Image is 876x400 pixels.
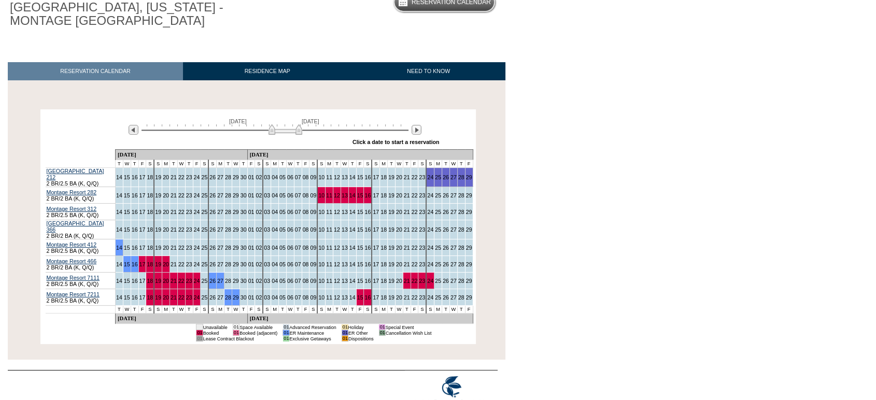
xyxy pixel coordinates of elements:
a: 06 [287,245,293,251]
a: 26 [209,192,216,198]
a: 04 [272,174,278,180]
a: 24 [427,245,433,251]
a: 09 [310,209,316,215]
a: 14 [116,261,122,267]
a: [GEOGRAPHIC_DATA] 366 [47,220,104,233]
a: 25 [201,245,207,251]
a: 08 [303,226,309,233]
a: 09 [310,174,316,180]
a: 20 [163,174,169,180]
a: 05 [279,261,286,267]
a: 20 [163,226,169,233]
a: 16 [132,174,138,180]
a: 18 [380,226,387,233]
a: 03 [264,245,270,251]
a: 22 [412,245,418,251]
a: 18 [147,174,153,180]
a: 19 [388,261,394,267]
a: 17 [373,261,379,267]
a: 04 [272,261,278,267]
a: 25 [201,174,207,180]
a: 27 [217,261,223,267]
a: 20 [396,245,402,251]
a: 21 [404,261,410,267]
a: 09 [310,245,316,251]
a: RESERVATION CALENDAR [8,62,183,80]
a: 01 [248,209,255,215]
a: 02 [256,174,262,180]
a: 29 [466,192,472,198]
a: 29 [233,245,239,251]
a: 19 [155,261,161,267]
a: 21 [171,245,177,251]
a: 22 [412,192,418,198]
a: 15 [357,209,363,215]
a: 15 [357,245,363,251]
a: 28 [225,245,231,251]
img: Previous [129,125,138,135]
a: 14 [349,261,356,267]
a: 29 [466,174,472,180]
a: 27 [217,245,223,251]
a: 07 [295,245,301,251]
a: 22 [178,209,185,215]
a: 29 [233,261,239,267]
a: 16 [132,261,138,267]
a: 16 [132,192,138,198]
a: 05 [279,192,286,198]
a: 24 [194,278,200,284]
a: 18 [147,192,153,198]
a: 01 [248,226,255,233]
a: 04 [272,226,278,233]
a: 08 [303,174,309,180]
a: 17 [373,174,379,180]
a: 17 [373,192,379,198]
a: 28 [225,192,231,198]
a: 20 [396,261,402,267]
a: 14 [349,209,356,215]
a: 28 [458,209,464,215]
a: 03 [264,192,270,198]
a: 07 [295,209,301,215]
a: 23 [186,226,192,233]
a: 27 [217,209,223,215]
a: 23 [186,261,192,267]
a: 23 [419,226,425,233]
a: 14 [349,174,356,180]
a: 14 [116,245,122,251]
a: 28 [225,174,231,180]
a: 20 [163,192,169,198]
a: 19 [388,174,394,180]
a: 27 [450,192,457,198]
a: 20 [396,226,402,233]
a: 29 [466,209,472,215]
a: 15 [357,174,363,180]
a: [GEOGRAPHIC_DATA] 212 [47,168,104,180]
a: 08 [303,245,309,251]
a: 18 [147,245,153,251]
a: 16 [132,278,138,284]
a: 15 [124,226,130,233]
a: 29 [233,209,239,215]
a: 13 [342,245,348,251]
a: 27 [217,226,223,233]
a: 23 [419,192,425,198]
a: 15 [124,174,130,180]
a: 17 [139,174,146,180]
a: 08 [303,261,309,267]
a: 27 [450,174,457,180]
a: 14 [349,245,356,251]
a: 26 [443,261,449,267]
a: 19 [155,278,161,284]
a: RESIDENCE MAP [183,62,352,80]
a: 22 [178,174,185,180]
a: 16 [132,209,138,215]
a: 26 [443,209,449,215]
a: 02 [256,261,262,267]
a: 20 [163,261,169,267]
a: 20 [396,192,402,198]
a: 12 [334,245,340,251]
a: 18 [380,245,387,251]
a: 11 [326,245,332,251]
a: 26 [209,209,216,215]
